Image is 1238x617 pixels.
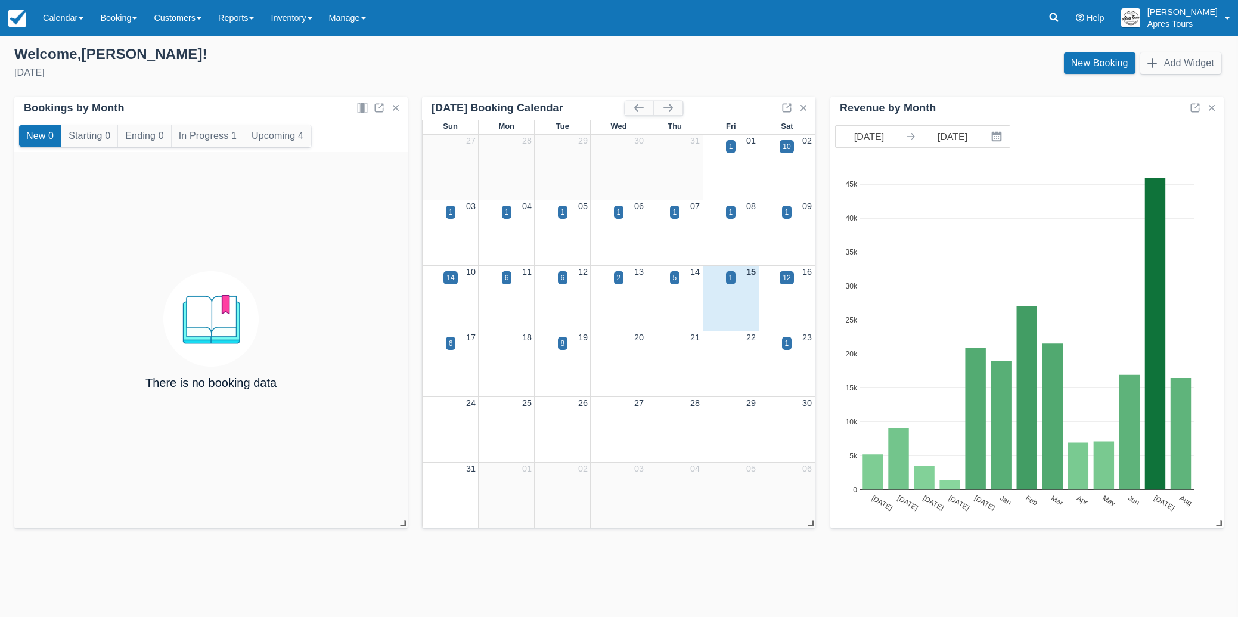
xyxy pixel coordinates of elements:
[746,267,756,277] a: 15
[634,201,644,211] a: 06
[1076,14,1084,22] i: Help
[1087,13,1104,23] span: Help
[466,398,476,408] a: 24
[673,272,677,283] div: 5
[24,101,125,115] div: Bookings by Month
[14,45,610,63] div: Welcome , [PERSON_NAME] !
[522,136,532,145] a: 28
[986,126,1010,147] button: Interact with the calendar and add the check-in date for your trip.
[1140,52,1221,74] button: Add Widget
[446,272,454,283] div: 14
[746,333,756,342] a: 22
[783,141,790,152] div: 10
[466,136,476,145] a: 27
[432,101,625,115] div: [DATE] Booking Calendar
[522,398,532,408] a: 25
[19,125,61,147] button: New 0
[1064,52,1135,74] a: New Booking
[244,125,311,147] button: Upcoming 4
[163,271,259,367] img: booking.png
[466,201,476,211] a: 03
[505,207,509,218] div: 1
[668,122,682,131] span: Thu
[578,464,588,473] a: 02
[919,126,986,147] input: End Date
[690,267,700,277] a: 14
[1147,6,1218,18] p: [PERSON_NAME]
[561,272,565,283] div: 6
[690,464,700,473] a: 04
[802,201,812,211] a: 09
[746,201,756,211] a: 08
[836,126,902,147] input: Start Date
[840,101,936,115] div: Revenue by Month
[449,338,453,349] div: 6
[617,272,621,283] div: 2
[729,141,733,152] div: 1
[578,267,588,277] a: 12
[578,333,588,342] a: 19
[634,464,644,473] a: 03
[466,464,476,473] a: 31
[118,125,170,147] button: Ending 0
[634,136,644,145] a: 30
[578,201,588,211] a: 05
[561,207,565,218] div: 1
[802,398,812,408] a: 30
[617,207,621,218] div: 1
[1147,18,1218,30] p: Apres Tours
[498,122,514,131] span: Mon
[783,272,790,283] div: 12
[561,338,565,349] div: 8
[522,267,532,277] a: 11
[145,376,277,389] h4: There is no booking data
[1121,8,1140,27] img: A1
[785,207,789,218] div: 1
[578,398,588,408] a: 26
[802,333,812,342] a: 23
[781,122,793,131] span: Sat
[522,464,532,473] a: 01
[466,267,476,277] a: 10
[729,207,733,218] div: 1
[172,125,244,147] button: In Progress 1
[522,201,532,211] a: 04
[785,338,789,349] div: 1
[746,464,756,473] a: 05
[634,398,644,408] a: 27
[802,267,812,277] a: 16
[610,122,626,131] span: Wed
[746,136,756,145] a: 01
[802,136,812,145] a: 02
[802,464,812,473] a: 06
[443,122,457,131] span: Sun
[690,333,700,342] a: 21
[746,398,756,408] a: 29
[673,207,677,218] div: 1
[556,122,569,131] span: Tue
[634,267,644,277] a: 13
[690,398,700,408] a: 28
[690,201,700,211] a: 07
[726,122,736,131] span: Fri
[634,333,644,342] a: 20
[729,272,733,283] div: 1
[466,333,476,342] a: 17
[8,10,26,27] img: checkfront-main-nav-mini-logo.png
[449,207,453,218] div: 1
[505,272,509,283] div: 6
[690,136,700,145] a: 31
[14,66,610,80] div: [DATE]
[578,136,588,145] a: 29
[522,333,532,342] a: 18
[61,125,117,147] button: Starting 0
